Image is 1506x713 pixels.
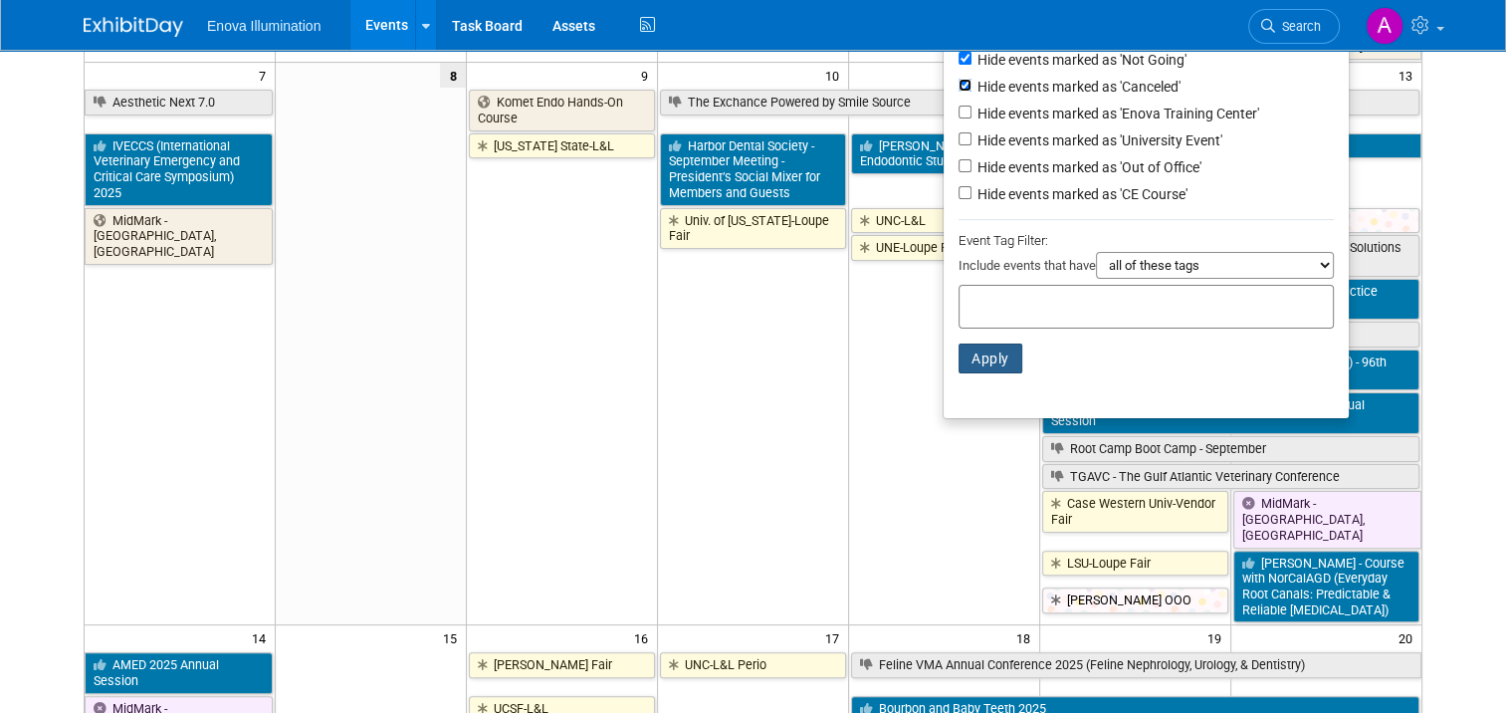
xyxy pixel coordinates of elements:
[851,208,1037,234] a: UNC-L&L
[441,625,466,650] span: 15
[469,652,655,678] a: [PERSON_NAME] Fair
[250,625,275,650] span: 14
[257,63,275,88] span: 7
[1233,551,1419,623] a: [PERSON_NAME] - Course with NorCalAGD (Everyday Root Canals: Predictable & Reliable [MEDICAL_DATA])
[973,157,1201,177] label: Hide events marked as 'Out of Office'
[85,90,273,116] a: Aesthetic Next 7.0
[1042,436,1419,462] a: Root Camp Boot Camp - September
[632,625,657,650] span: 16
[1042,464,1419,490] a: TGAVC - The Gulf Atlantic Veterinary Conference
[1014,625,1039,650] span: 18
[469,90,655,130] a: Komet Endo Hands-On Course
[85,652,273,693] a: AMED 2025 Annual Session
[959,252,1334,285] div: Include events that have
[1397,63,1421,88] span: 13
[660,90,1419,116] a: The Exchance Powered by Smile Source
[84,17,183,37] img: ExhibitDay
[440,63,466,88] span: 8
[1275,19,1321,34] span: Search
[973,50,1186,70] label: Hide events marked as 'Not Going'
[1042,551,1228,577] a: LSU-Loupe Fair
[823,63,848,88] span: 10
[959,229,1334,252] div: Event Tag Filter:
[973,77,1181,97] label: Hide events marked as 'Canceled'
[1248,9,1340,44] a: Search
[469,133,655,159] a: [US_STATE] State-L&L
[1042,588,1228,613] a: [PERSON_NAME] OOO
[973,104,1259,123] label: Hide events marked as 'Enova Training Center'
[660,208,846,249] a: Univ. of [US_STATE]-Loupe Fair
[1397,625,1421,650] span: 20
[851,235,1037,261] a: UNE-Loupe Fair
[85,133,273,206] a: IVECCS (International Veterinary Emergency and Critical Care Symposium) 2025
[973,184,1187,204] label: Hide events marked as 'CE Course'
[823,625,848,650] span: 17
[1042,491,1228,532] a: Case Western Univ-Vendor Fair
[660,652,846,678] a: UNC-L&L Perio
[639,63,657,88] span: 9
[1366,7,1403,45] img: Andrea Miller
[1205,625,1230,650] span: 19
[973,130,1222,150] label: Hide events marked as 'University Event'
[851,133,1037,174] a: [PERSON_NAME] Endodontic Study Club
[959,344,1022,373] button: Apply
[207,18,321,34] span: Enova Illumination
[1233,491,1421,548] a: MidMark - [GEOGRAPHIC_DATA], [GEOGRAPHIC_DATA]
[851,652,1421,678] a: Feline VMA Annual Conference 2025 (Feline Nephrology, Urology, & Dentistry)
[660,133,846,206] a: Harbor Dental Society - September Meeting - President’s Social Mixer for Members and Guests
[85,208,273,265] a: MidMark - [GEOGRAPHIC_DATA], [GEOGRAPHIC_DATA]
